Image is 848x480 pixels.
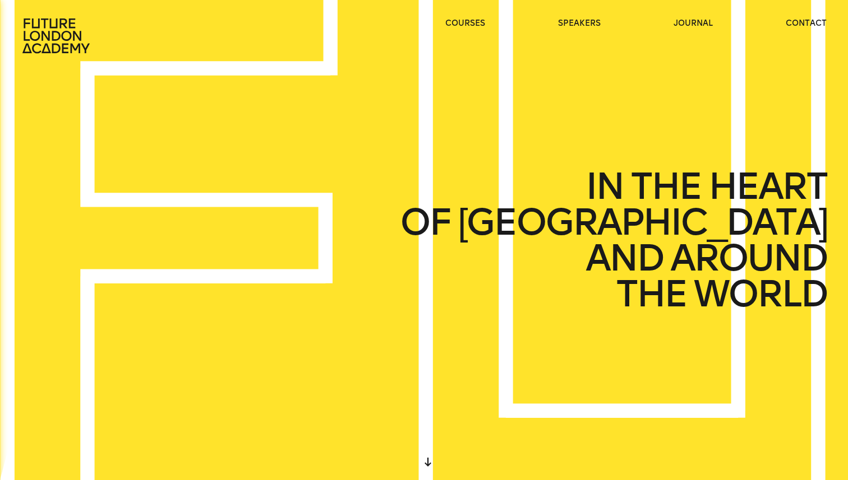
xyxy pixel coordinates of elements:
[708,169,827,204] span: HEART
[400,204,450,240] span: OF
[586,240,663,276] span: AND
[445,18,485,29] a: courses
[670,240,827,276] span: AROUND
[694,276,827,312] span: WORLD
[558,18,601,29] a: speakers
[674,18,713,29] a: journal
[616,276,686,312] span: THE
[786,18,827,29] a: contact
[586,169,623,204] span: IN
[458,204,827,240] span: [GEOGRAPHIC_DATA]
[630,169,701,204] span: THE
